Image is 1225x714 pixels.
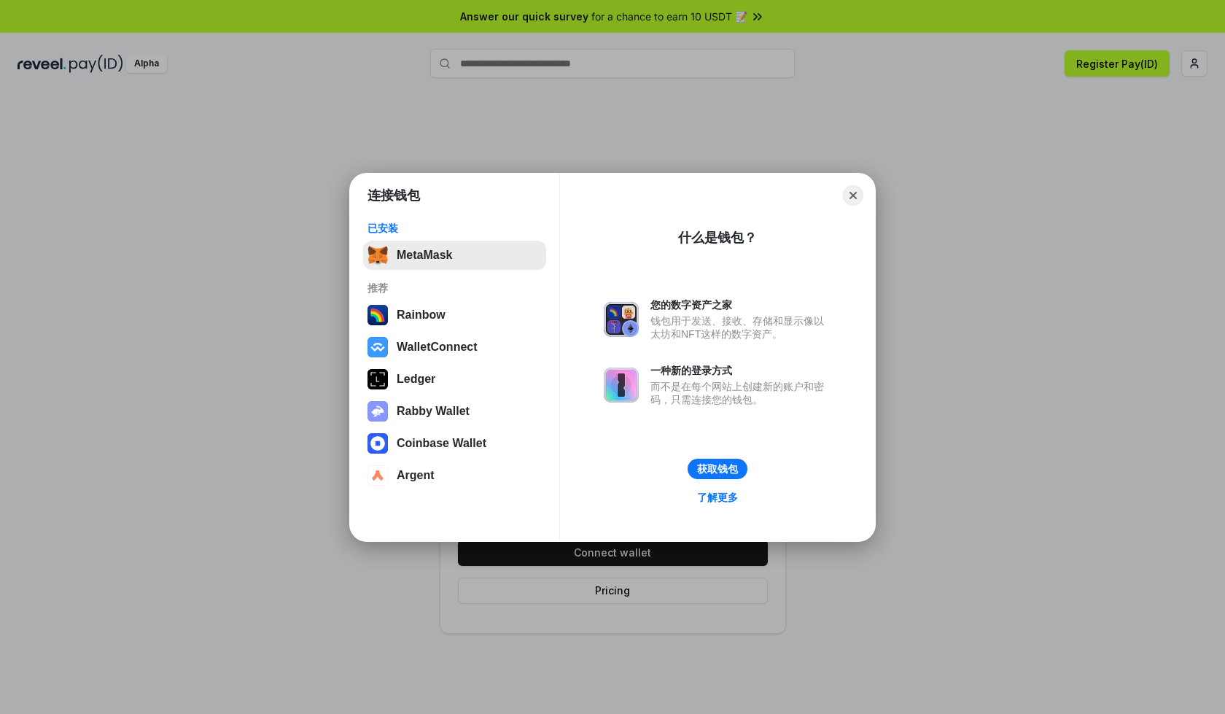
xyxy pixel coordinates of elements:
[397,405,470,418] div: Rabby Wallet
[397,341,478,354] div: WalletConnect
[604,302,639,337] img: svg+xml,%3Csvg%20xmlns%3D%22http%3A%2F%2Fwww.w3.org%2F2000%2Fsvg%22%20fill%3D%22none%22%20viewBox...
[397,249,452,262] div: MetaMask
[843,185,863,206] button: Close
[367,282,542,295] div: 推荐
[367,337,388,357] img: svg+xml,%3Csvg%20width%3D%2228%22%20height%3D%2228%22%20viewBox%3D%220%200%2028%2028%22%20fill%3D...
[650,364,831,377] div: 一种新的登录方式
[367,187,420,204] h1: 连接钱包
[363,241,546,270] button: MetaMask
[367,465,388,486] img: svg+xml,%3Csvg%20width%3D%2228%22%20height%3D%2228%22%20viewBox%3D%220%200%2028%2028%22%20fill%3D...
[367,369,388,389] img: svg+xml,%3Csvg%20xmlns%3D%22http%3A%2F%2Fwww.w3.org%2F2000%2Fsvg%22%20width%3D%2228%22%20height%3...
[367,401,388,422] img: svg+xml,%3Csvg%20xmlns%3D%22http%3A%2F%2Fwww.w3.org%2F2000%2Fsvg%22%20fill%3D%22none%22%20viewBox...
[363,429,546,458] button: Coinbase Wallet
[363,300,546,330] button: Rainbow
[697,462,738,476] div: 获取钱包
[367,433,388,454] img: svg+xml,%3Csvg%20width%3D%2228%22%20height%3D%2228%22%20viewBox%3D%220%200%2028%2028%22%20fill%3D...
[650,298,831,311] div: 您的数字资产之家
[650,380,831,406] div: 而不是在每个网站上创建新的账户和密码，只需连接您的钱包。
[367,222,542,235] div: 已安装
[397,437,486,450] div: Coinbase Wallet
[363,461,546,490] button: Argent
[363,397,546,426] button: Rabby Wallet
[688,488,747,507] a: 了解更多
[397,469,435,482] div: Argent
[650,314,831,341] div: 钱包用于发送、接收、存储和显示像以太坊和NFT这样的数字资产。
[367,305,388,325] img: svg+xml,%3Csvg%20width%3D%22120%22%20height%3D%22120%22%20viewBox%3D%220%200%20120%20120%22%20fil...
[397,309,446,322] div: Rainbow
[363,333,546,362] button: WalletConnect
[397,373,435,386] div: Ledger
[678,229,757,247] div: 什么是钱包？
[688,459,747,479] button: 获取钱包
[604,368,639,403] img: svg+xml,%3Csvg%20xmlns%3D%22http%3A%2F%2Fwww.w3.org%2F2000%2Fsvg%22%20fill%3D%22none%22%20viewBox...
[367,245,388,265] img: svg+xml,%3Csvg%20fill%3D%22none%22%20height%3D%2233%22%20viewBox%3D%220%200%2035%2033%22%20width%...
[363,365,546,394] button: Ledger
[697,491,738,504] div: 了解更多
